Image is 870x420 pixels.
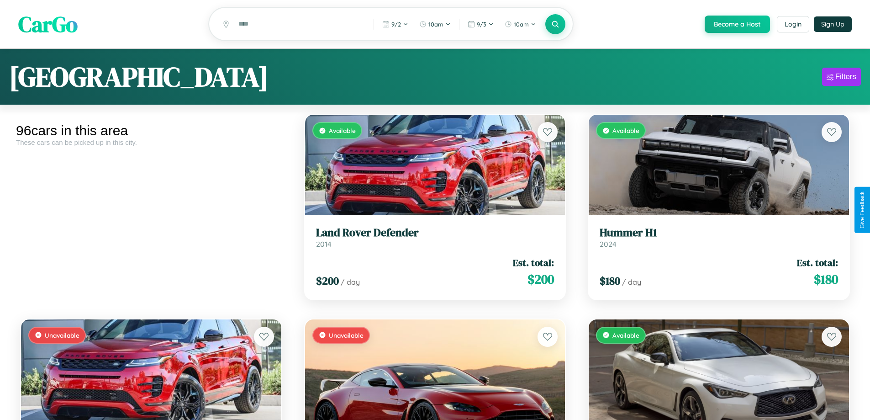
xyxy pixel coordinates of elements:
[329,331,364,339] span: Unavailable
[600,226,838,239] h3: Hummer H1
[316,273,339,288] span: $ 200
[45,331,79,339] span: Unavailable
[428,21,443,28] span: 10am
[859,191,865,229] div: Give Feedback
[9,58,269,96] h1: [GEOGRAPHIC_DATA]
[612,127,639,134] span: Available
[316,226,554,239] h3: Land Rover Defender
[341,277,360,287] span: / day
[18,9,78,39] span: CarGo
[600,226,838,249] a: Hummer H12024
[500,17,541,32] button: 10am
[316,239,332,249] span: 2014
[527,270,554,288] span: $ 200
[822,68,861,86] button: Filters
[814,270,838,288] span: $ 180
[600,273,620,288] span: $ 180
[513,256,554,269] span: Est. total:
[777,16,809,32] button: Login
[16,138,286,146] div: These cars can be picked up in this city.
[705,16,770,33] button: Become a Host
[16,123,286,138] div: 96 cars in this area
[514,21,529,28] span: 10am
[622,277,641,287] span: / day
[477,21,486,28] span: 9 / 3
[600,239,617,249] span: 2024
[612,331,639,339] span: Available
[814,16,852,32] button: Sign Up
[415,17,455,32] button: 10am
[463,17,498,32] button: 9/3
[316,226,554,249] a: Land Rover Defender2014
[391,21,401,28] span: 9 / 2
[797,256,838,269] span: Est. total:
[378,17,413,32] button: 9/2
[835,72,856,81] div: Filters
[329,127,356,134] span: Available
